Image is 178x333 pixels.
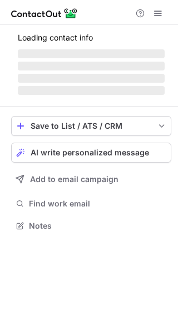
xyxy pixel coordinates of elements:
span: Find work email [29,199,167,209]
span: ‌ [18,74,165,83]
span: AI write personalized message [31,148,149,157]
span: Notes [29,221,167,231]
button: AI write personalized message [11,143,171,163]
button: save-profile-one-click [11,116,171,136]
button: Add to email campaign [11,169,171,189]
button: Notes [11,218,171,234]
span: ‌ [18,49,165,58]
span: ‌ [18,86,165,95]
div: Save to List / ATS / CRM [31,122,152,130]
img: ContactOut v5.3.10 [11,7,78,20]
span: ‌ [18,62,165,70]
button: Find work email [11,196,171,211]
span: Add to email campaign [30,175,118,184]
p: Loading contact info [18,33,165,42]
